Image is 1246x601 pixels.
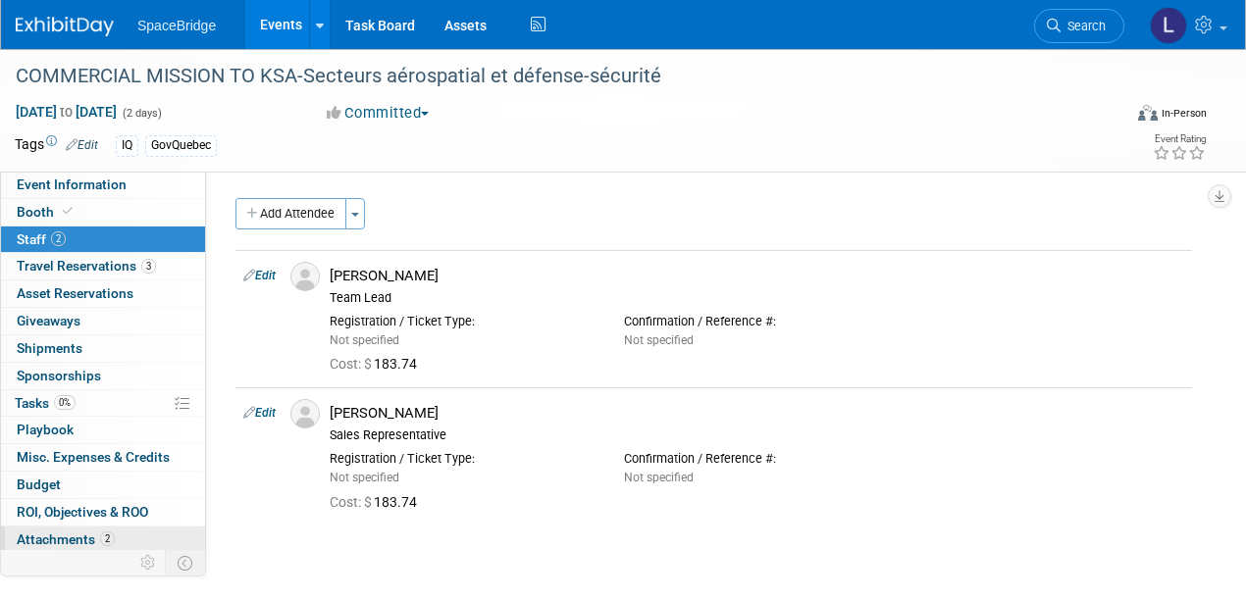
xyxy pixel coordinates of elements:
a: Staff2 [1,226,205,253]
a: Tasks0% [1,390,205,417]
span: Booth [17,204,77,220]
a: Misc. Expenses & Credits [1,444,205,471]
span: Giveaways [17,313,80,328]
img: Associate-Profile-5.png [290,399,320,428]
td: Personalize Event Tab Strip [131,550,166,576]
span: (2 days) [121,107,162,120]
span: Sponsorships [17,368,101,383]
img: Luminita Oprescu [1150,7,1187,44]
a: ROI, Objectives & ROO [1,499,205,526]
td: Tags [15,134,98,157]
a: Asset Reservations [1,280,205,307]
span: Playbook [17,422,74,437]
span: 183.74 [330,356,425,372]
span: Cost: $ [330,494,374,510]
a: Travel Reservations3 [1,253,205,279]
span: 0% [54,395,76,410]
div: Registration / Ticket Type: [330,314,595,329]
div: Event Format [1033,102,1208,131]
img: ExhibitDay [16,17,114,36]
a: Booth [1,199,205,225]
a: Search [1034,9,1124,43]
div: Sales Representative [330,427,1184,443]
span: Not specified [330,333,399,347]
a: Budget [1,472,205,498]
div: Confirmation / Reference #: [624,314,889,329]
button: Committed [320,103,437,124]
span: Budget [17,476,61,492]
span: Not specified [330,471,399,484]
span: 2 [100,531,115,546]
a: Sponsorships [1,363,205,389]
span: to [57,104,76,120]
span: 2 [51,231,66,246]
div: Event Rating [1153,134,1206,144]
span: Tasks [15,395,76,411]
button: Add Attendee [235,198,346,229]
div: Registration / Ticket Type: [330,451,595,467]
span: Misc. Expenses & Credits [17,449,170,465]
span: [DATE] [DATE] [15,103,118,121]
a: Shipments [1,335,205,362]
span: Search [1061,19,1106,33]
div: IQ [116,135,138,156]
span: 183.74 [330,494,425,510]
span: 3 [141,259,156,274]
td: Toggle Event Tabs [166,550,206,576]
div: [PERSON_NAME] [330,267,1184,285]
a: Attachments2 [1,526,205,553]
div: Confirmation / Reference #: [624,451,889,467]
a: Giveaways [1,308,205,334]
span: Not specified [624,471,694,484]
span: Asset Reservations [17,285,133,301]
div: Team Lead [330,290,1184,306]
img: Associate-Profile-5.png [290,262,320,291]
span: Shipments [17,340,82,356]
span: Attachments [17,531,115,547]
div: COMMERCIAL MISSION TO KSA-Secteurs aérospatial et défense-sécurité [9,59,1105,94]
div: GovQuebec [145,135,217,156]
span: Staff [17,231,66,247]
a: Event Information [1,172,205,198]
div: [PERSON_NAME] [330,404,1184,423]
span: Not specified [624,333,694,347]
i: Booth reservation complete [63,206,73,217]
span: ROI, Objectives & ROO [17,504,148,520]
div: In-Person [1161,106,1207,121]
span: SpaceBridge [137,18,216,33]
span: Event Information [17,176,127,192]
a: Edit [66,138,98,152]
span: Travel Reservations [17,258,156,274]
a: Edit [243,269,276,282]
a: Edit [243,406,276,420]
img: Format-Inperson.png [1138,105,1158,121]
a: Playbook [1,417,205,443]
span: Cost: $ [330,356,374,372]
